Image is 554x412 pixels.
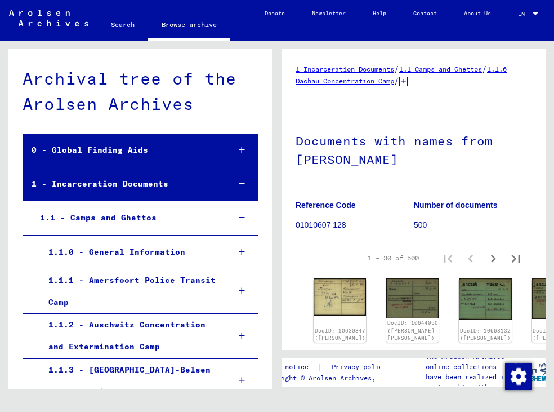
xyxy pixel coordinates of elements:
[437,247,459,269] button: First page
[414,201,498,210] b: Number of documents
[386,278,439,318] img: 001.jpg
[482,247,504,269] button: Next page
[482,64,487,74] span: /
[368,253,419,263] div: 1 – 30 of 500
[323,361,400,373] a: Privacy policy
[23,66,258,117] div: Archival tree of the Arolsen Archives
[426,372,512,392] p: have been realized in partnership with
[505,363,532,390] img: Change consent
[414,219,531,231] p: 500
[426,352,512,372] p: The Arolsen Archives online collections
[40,269,221,313] div: 1.1.1 - Amersfoort Police Transit Camp
[23,139,221,161] div: 0 - Global Finding Aids
[394,76,399,86] span: /
[459,278,511,320] img: 001.jpg
[40,241,221,263] div: 1.1.0 - General Information
[518,11,530,17] span: EN
[23,173,221,195] div: 1 - Incarceration Documents
[387,320,438,341] a: DocID: 10644050 ([PERSON_NAME] [PERSON_NAME])
[261,361,318,373] a: Legal notice
[296,115,531,183] h1: Documents with names from [PERSON_NAME]
[459,247,482,269] button: Previous page
[296,201,356,210] b: Reference Code
[97,11,148,38] a: Search
[296,65,394,73] a: 1 Incarceration Documents
[261,361,400,373] div: |
[394,64,399,74] span: /
[261,373,400,383] p: Copyright © Arolsen Archives, 2021
[504,247,527,269] button: Last page
[315,327,365,342] a: DocID: 10630847 ([PERSON_NAME])
[40,314,221,358] div: 1.1.2 - Auschwitz Concentration and Extermination Camp
[314,278,366,316] img: 001.jpg
[148,11,230,41] a: Browse archive
[460,327,511,342] a: DocID: 10668132 ([PERSON_NAME])
[9,10,88,26] img: Arolsen_neg.svg
[296,219,413,231] p: 01010607 128
[399,65,482,73] a: 1.1 Camps and Ghettos
[40,359,221,403] div: 1.1.3 - [GEOGRAPHIC_DATA]-Belsen Concentration Camp
[32,207,221,229] div: 1.1 - Camps and Ghettos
